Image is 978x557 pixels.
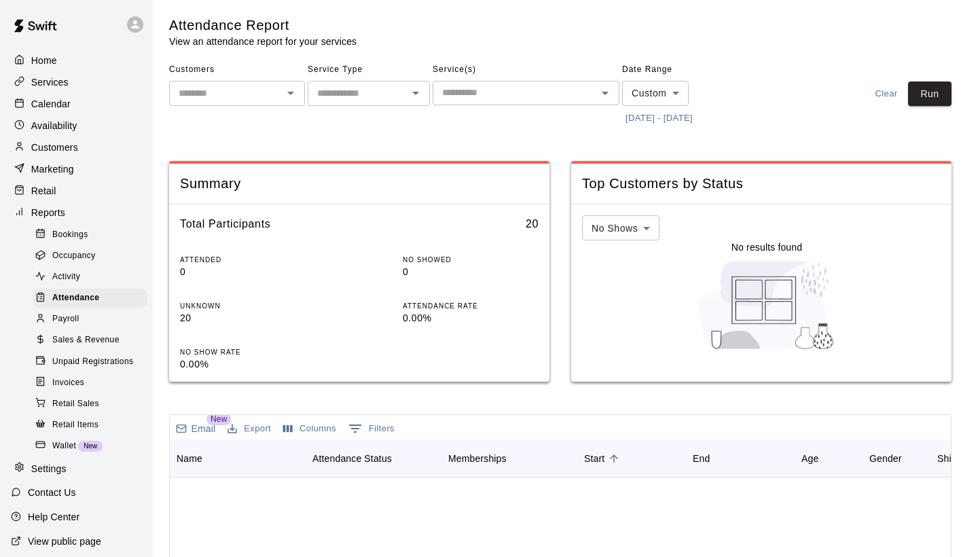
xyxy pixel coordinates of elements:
[582,175,941,193] span: Top Customers by Status
[33,353,147,372] div: Unpaid Registrations
[33,288,153,309] a: Attendance
[731,240,802,254] p: No results found
[52,249,96,263] span: Occupancy
[31,162,74,176] p: Marketing
[33,435,153,456] a: WalletNew
[52,334,120,347] span: Sales & Revenue
[31,462,67,475] p: Settings
[52,439,76,453] span: Wallet
[686,439,795,478] div: End
[33,310,147,329] div: Payroll
[33,309,153,330] a: Payroll
[31,184,56,198] p: Retail
[11,50,142,71] a: Home
[448,439,507,478] div: Memberships
[584,439,604,478] div: Start
[33,393,153,414] a: Retail Sales
[11,181,142,201] a: Retail
[33,416,147,435] div: Retail Items
[31,54,57,67] p: Home
[596,84,615,103] button: Open
[908,82,952,107] button: Run
[312,439,392,478] div: Attendance Status
[33,330,153,351] a: Sales & Revenue
[33,267,153,288] a: Activity
[33,245,153,266] a: Occupancy
[33,224,153,245] a: Bookings
[622,108,696,129] button: [DATE] - [DATE]
[169,59,305,81] span: Customers
[52,418,98,432] span: Retail Items
[11,72,142,92] a: Services
[403,255,539,265] p: NO SHOWED
[224,418,274,439] button: Export
[403,311,539,325] p: 0.00%
[526,215,539,233] h6: 20
[11,94,142,114] a: Calendar
[31,141,78,154] p: Customers
[280,418,340,439] button: Select columns
[52,270,80,284] span: Activity
[11,459,142,479] a: Settings
[306,439,441,478] div: Attendance Status
[192,422,216,435] p: Email
[169,35,357,48] p: View an attendance report for your services
[180,265,316,279] p: 0
[403,265,539,279] p: 0
[281,84,300,103] button: Open
[180,175,539,193] span: Summary
[33,414,153,435] a: Retail Items
[308,59,430,81] span: Service Type
[180,311,316,325] p: 20
[622,81,689,106] div: Custom
[33,351,153,372] a: Unpaid Registrations
[177,439,202,478] div: Name
[33,437,147,456] div: WalletNew
[869,439,902,478] div: Gender
[206,413,231,425] span: New
[33,372,153,393] a: Invoices
[11,137,142,158] a: Customers
[345,418,398,439] button: Show filters
[170,439,306,478] div: Name
[577,439,686,478] div: Start
[180,255,316,265] p: ATTENDED
[33,331,147,350] div: Sales & Revenue
[11,159,142,179] a: Marketing
[33,247,147,266] div: Occupancy
[52,291,99,305] span: Attendance
[33,268,147,287] div: Activity
[52,312,79,326] span: Payroll
[795,439,863,478] div: Age
[406,84,425,103] button: Open
[180,215,270,233] h6: Total Participants
[11,202,142,223] div: Reports
[604,449,623,468] button: Sort
[52,376,84,390] span: Invoices
[28,486,76,499] p: Contact Us
[31,75,69,89] p: Services
[582,215,659,240] div: No Shows
[31,97,71,111] p: Calendar
[403,301,539,311] p: ATTENDANCE RATE
[31,206,65,219] p: Reports
[180,301,316,311] p: UNKNOWN
[622,59,741,81] span: Date Range
[33,289,147,308] div: Attendance
[691,254,844,356] img: Nothing to see here
[441,439,577,478] div: Memberships
[28,535,101,548] p: View public page
[173,419,219,438] button: Email
[180,357,316,372] p: 0.00%
[33,226,147,245] div: Bookings
[801,439,818,478] div: Age
[11,115,142,136] a: Availability
[33,374,147,393] div: Invoices
[33,395,147,414] div: Retail Sales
